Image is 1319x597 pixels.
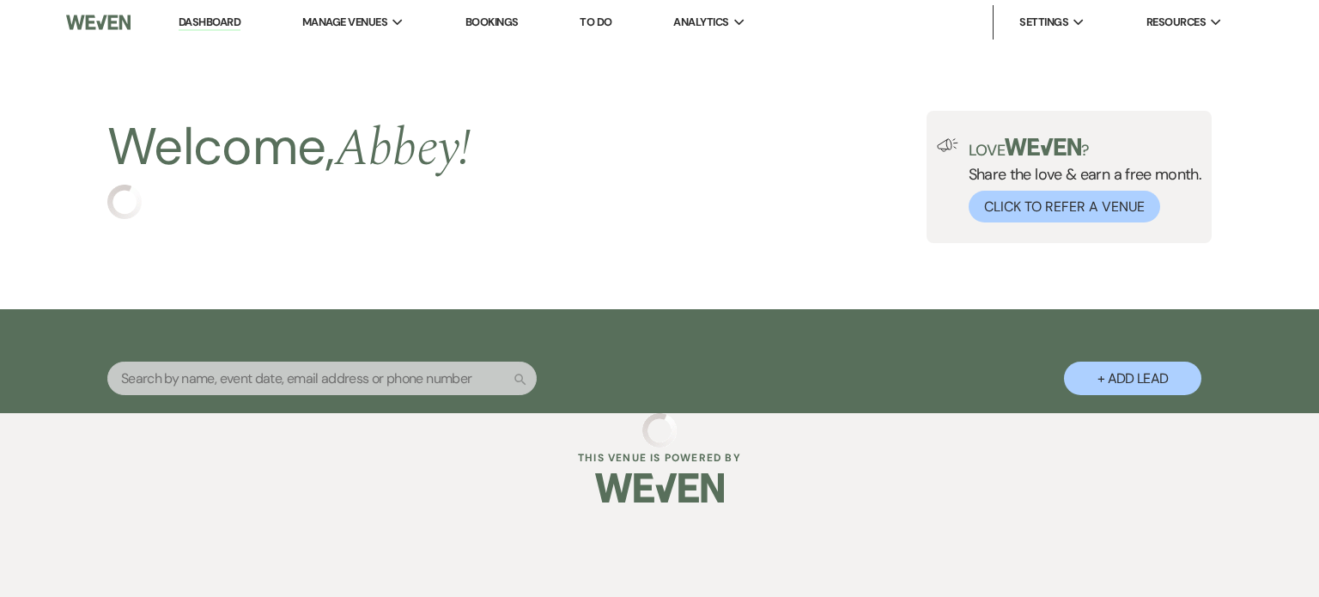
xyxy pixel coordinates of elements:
span: Resources [1146,14,1206,31]
div: Share the love & earn a free month. [958,138,1202,222]
h2: Welcome, [107,111,471,185]
span: Abbey ! [335,109,471,188]
span: Manage Venues [302,14,387,31]
a: Dashboard [179,15,240,31]
button: Click to Refer a Venue [969,191,1160,222]
span: Settings [1019,14,1068,31]
img: loading spinner [107,185,142,219]
a: Bookings [465,15,519,29]
img: Weven Logo [66,4,131,40]
span: Analytics [673,14,728,31]
img: loading spinner [642,413,677,448]
input: Search by name, event date, email address or phone number [107,362,537,395]
button: + Add Lead [1064,362,1201,395]
img: weven-logo-green.svg [1005,138,1081,155]
img: Weven Logo [595,458,724,518]
a: To Do [580,15,611,29]
img: loud-speaker-illustration.svg [937,138,958,152]
p: Love ? [969,138,1202,158]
